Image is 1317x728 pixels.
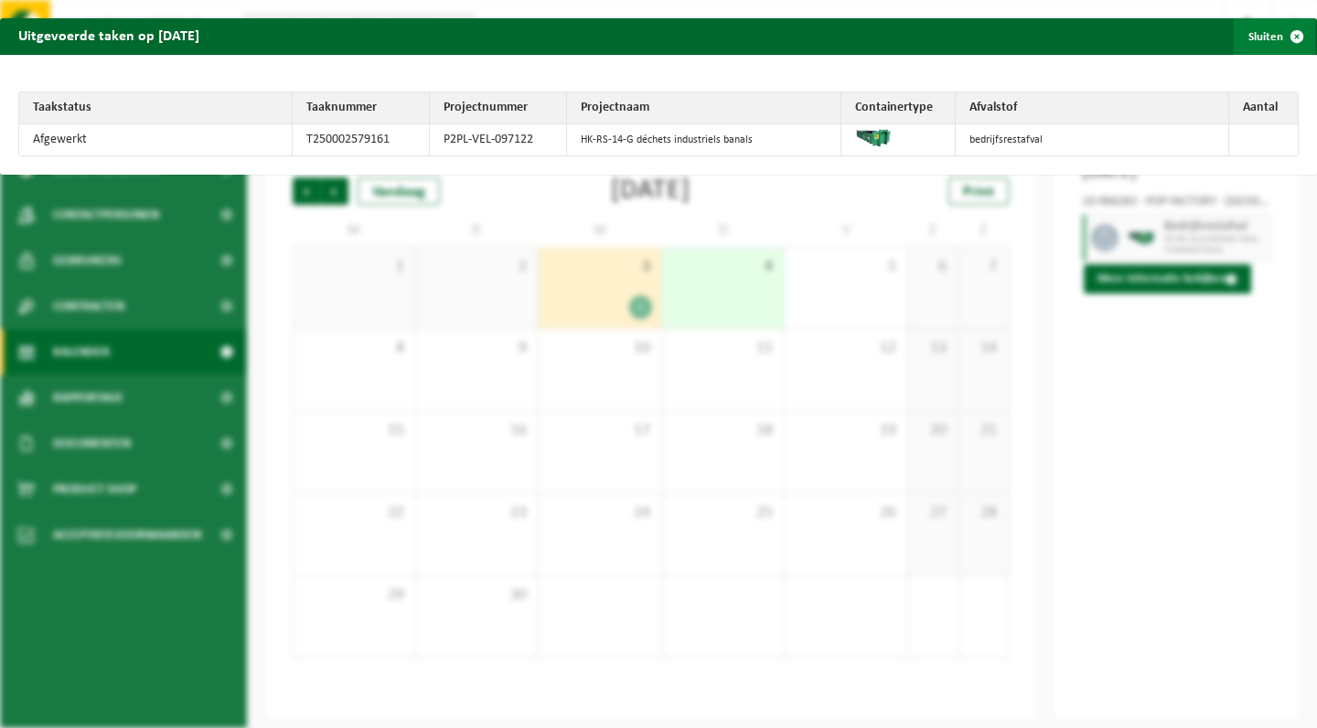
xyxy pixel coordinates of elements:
[19,124,293,155] td: Afgewerkt
[567,124,841,155] td: HK-RS-14-G déchets industriels banals
[567,92,841,124] th: Projectnaam
[1234,18,1315,55] button: Sluiten
[956,124,1229,155] td: bedrijfsrestafval
[430,124,567,155] td: P2PL-VEL-097122
[841,92,956,124] th: Containertype
[19,92,293,124] th: Taakstatus
[855,129,892,147] img: HK-RS-14-GN-00
[430,92,567,124] th: Projectnummer
[293,124,430,155] td: T250002579161
[956,92,1229,124] th: Afvalstof
[1229,92,1298,124] th: Aantal
[293,92,430,124] th: Taaknummer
